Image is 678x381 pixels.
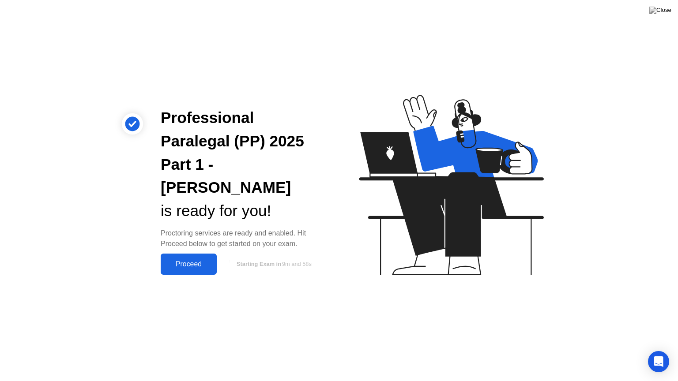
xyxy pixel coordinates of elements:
div: Proctoring services are ready and enabled. Hit Proceed below to get started on your exam. [161,228,325,249]
img: Close [649,7,671,14]
button: Proceed [161,254,217,275]
div: Open Intercom Messenger [648,351,669,372]
button: Starting Exam in9m and 58s [221,256,325,273]
span: 9m and 58s [282,261,312,267]
div: Proceed [163,260,214,268]
div: Professional Paralegal (PP) 2025 Part 1 - [PERSON_NAME] [161,106,325,199]
div: is ready for you! [161,199,325,223]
